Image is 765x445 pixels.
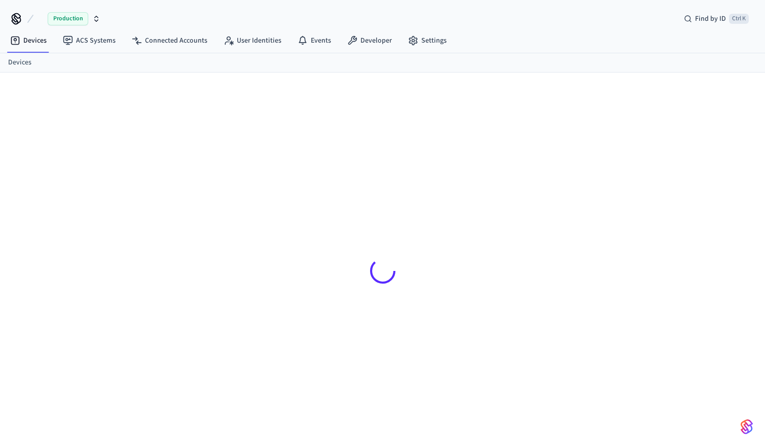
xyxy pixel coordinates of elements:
[400,31,455,50] a: Settings
[676,10,757,28] div: Find by IDCtrl K
[8,57,31,68] a: Devices
[741,419,753,435] img: SeamLogoGradient.69752ec5.svg
[729,14,749,24] span: Ctrl K
[215,31,289,50] a: User Identities
[339,31,400,50] a: Developer
[2,31,55,50] a: Devices
[695,14,726,24] span: Find by ID
[124,31,215,50] a: Connected Accounts
[55,31,124,50] a: ACS Systems
[289,31,339,50] a: Events
[48,12,88,25] span: Production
